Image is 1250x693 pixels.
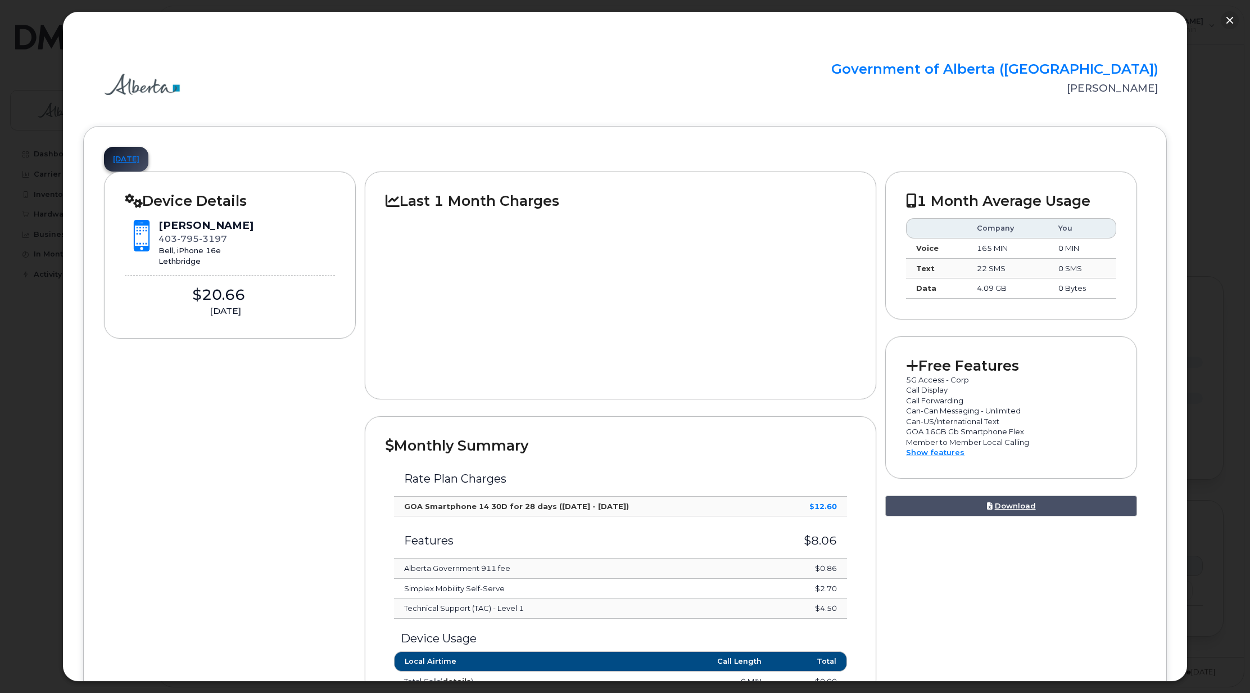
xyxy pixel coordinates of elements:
td: Simplex Mobility Self-Serve [394,579,766,599]
td: $0.86 [766,559,847,579]
td: Technical Support (TAC) - Level 1 [394,598,766,619]
td: Alberta Government 911 fee [394,559,766,579]
td: $4.50 [766,598,847,619]
td: $2.70 [766,579,847,599]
